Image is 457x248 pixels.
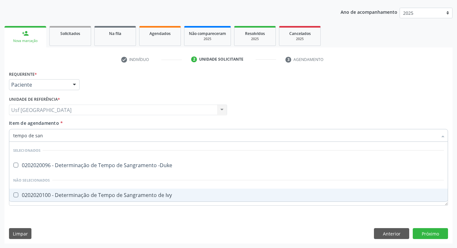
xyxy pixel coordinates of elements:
[284,37,316,41] div: 2025
[189,37,226,41] div: 2025
[9,120,59,126] span: Item de agendamento
[9,69,37,79] label: Requerente
[13,129,437,142] input: Buscar por procedimentos
[9,38,42,43] div: Nova marcação
[109,31,121,36] span: Na fila
[60,31,80,36] span: Solicitados
[13,192,444,198] div: 0202020100 - Determinação de Tempo de Sangramento de Ivy
[413,228,448,239] button: Próximo
[9,95,60,105] label: Unidade de referência
[341,8,397,16] p: Ano de acompanhamento
[13,163,444,168] div: 0202020096 - Determinação de Tempo de Sangramento -Duke
[374,228,409,239] button: Anterior
[289,31,311,36] span: Cancelados
[149,31,171,36] span: Agendados
[199,56,243,62] div: Unidade solicitante
[11,81,66,88] span: Paciente
[239,37,271,41] div: 2025
[191,56,197,62] div: 2
[22,30,29,37] div: person_add
[245,31,265,36] span: Resolvidos
[189,31,226,36] span: Não compareceram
